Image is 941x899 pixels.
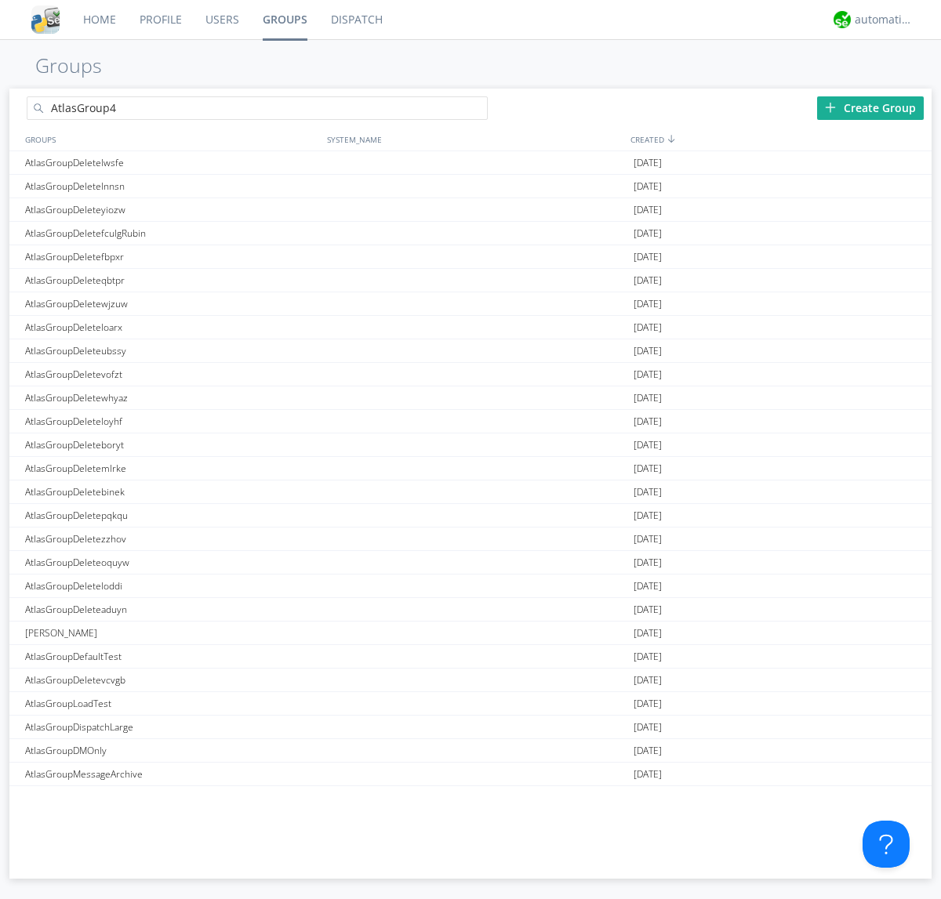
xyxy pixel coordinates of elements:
span: [DATE] [634,151,662,175]
span: [DATE] [634,622,662,645]
span: [DATE] [634,716,662,739]
a: AtlasGroupDefaultTest[DATE] [9,645,932,669]
span: [DATE] [634,575,662,598]
a: AtlasGroupDeletezzhov[DATE] [9,527,932,551]
a: AtlasGroupDeletevcvgb[DATE] [9,669,932,692]
a: AtlasGroupDeleteoquyw[DATE] [9,551,932,575]
a: AtlasGroupDeletewhyaz[DATE] [9,386,932,410]
span: [DATE] [634,645,662,669]
a: AtlasGroupDeletelnnsn[DATE] [9,175,932,198]
div: AtlasGroupDeleteaduyn [21,598,323,621]
span: [DATE] [634,433,662,457]
a: AtlasGroupDeleteloarx[DATE] [9,316,932,339]
span: [DATE] [634,339,662,363]
a: AtlasGroupDeleteloyhf[DATE] [9,410,932,433]
a: AtlasGroupDeleteloddi[DATE] [9,575,932,598]
a: AtlasGroupDMOnly[DATE] [9,739,932,763]
div: GROUPS [21,128,319,150]
a: AtlasGroupDeleteboryt[DATE] [9,433,932,457]
span: [DATE] [634,763,662,786]
div: AtlasGroupDeleteubssy [21,339,323,362]
span: [DATE] [634,669,662,692]
div: AtlasGroupLoadTest [21,692,323,715]
div: AtlasGroupDeletemwbwn [21,786,323,809]
a: AtlasGroupDeleteqbtpr[DATE] [9,269,932,292]
div: AtlasGroupDeletefculgRubin [21,222,323,245]
a: AtlasGroupMessageArchive[DATE] [9,763,932,786]
div: AtlasGroupMessageArchive [21,763,323,785]
div: AtlasGroupDeletelwsfe [21,151,323,174]
div: AtlasGroupDeleteoquyw [21,551,323,574]
div: AtlasGroupDeleteloyhf [21,410,323,433]
span: [DATE] [634,480,662,504]
a: AtlasGroupDeleteaduyn[DATE] [9,598,932,622]
span: [DATE] [634,527,662,551]
div: CREATED [627,128,932,150]
div: AtlasGroupDispatchLarge [21,716,323,738]
div: AtlasGroupDeleteqbtpr [21,269,323,292]
div: AtlasGroupDeletezzhov [21,527,323,550]
span: [DATE] [634,551,662,575]
span: [DATE] [634,410,662,433]
div: AtlasGroupDeletebinek [21,480,323,503]
div: AtlasGroupDeleteloddi [21,575,323,597]
span: [DATE] [634,198,662,222]
a: AtlasGroupDeletemlrke[DATE] [9,457,932,480]
a: AtlasGroupDeletewjzuw[DATE] [9,292,932,316]
div: SYSTEM_NAME [323,128,627,150]
div: AtlasGroupDeletepqkqu [21,504,323,527]
span: [DATE] [634,457,662,480]
div: automation+atlas [855,12,914,27]
a: AtlasGroupDeletevofzt[DATE] [9,363,932,386]
a: [PERSON_NAME][DATE] [9,622,932,645]
div: AtlasGroupDeletewjzuw [21,292,323,315]
a: AtlasGroupDeleteubssy[DATE] [9,339,932,363]
span: [DATE] [634,175,662,198]
div: [PERSON_NAME] [21,622,323,644]
a: AtlasGroupDispatchLarge[DATE] [9,716,932,739]
div: AtlasGroupDeletewhyaz [21,386,323,409]
span: [DATE] [634,269,662,292]
img: plus.svg [825,102,836,113]
a: AtlasGroupDeletepqkqu[DATE] [9,504,932,527]
div: AtlasGroupDeleteyiozw [21,198,323,221]
a: AtlasGroupLoadTest[DATE] [9,692,932,716]
div: AtlasGroupDeletefbpxr [21,245,323,268]
img: cddb5a64eb264b2086981ab96f4c1ba7 [31,5,60,34]
div: AtlasGroupDeletelnnsn [21,175,323,198]
div: AtlasGroupDeleteboryt [21,433,323,456]
iframe: Toggle Customer Support [863,821,910,868]
div: AtlasGroupDeletevofzt [21,363,323,386]
span: [DATE] [634,786,662,810]
span: [DATE] [634,739,662,763]
a: AtlasGroupDeletefbpxr[DATE] [9,245,932,269]
div: AtlasGroupDeleteloarx [21,316,323,339]
a: AtlasGroupDeletefculgRubin[DATE] [9,222,932,245]
span: [DATE] [634,316,662,339]
a: AtlasGroupDeletelwsfe[DATE] [9,151,932,175]
div: AtlasGroupDefaultTest [21,645,323,668]
span: [DATE] [634,363,662,386]
span: [DATE] [634,598,662,622]
span: [DATE] [634,386,662,410]
img: d2d01cd9b4174d08988066c6d424eccd [834,11,851,28]
span: [DATE] [634,504,662,527]
div: AtlasGroupDMOnly [21,739,323,762]
div: AtlasGroupDeletevcvgb [21,669,323,691]
div: AtlasGroupDeletemlrke [21,457,323,480]
span: [DATE] [634,692,662,716]
a: AtlasGroupDeletemwbwn[DATE] [9,786,932,810]
div: Create Group [817,96,924,120]
input: Search groups [27,96,488,120]
span: [DATE] [634,292,662,316]
a: AtlasGroupDeleteyiozw[DATE] [9,198,932,222]
span: [DATE] [634,245,662,269]
a: AtlasGroupDeletebinek[DATE] [9,480,932,504]
span: [DATE] [634,222,662,245]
